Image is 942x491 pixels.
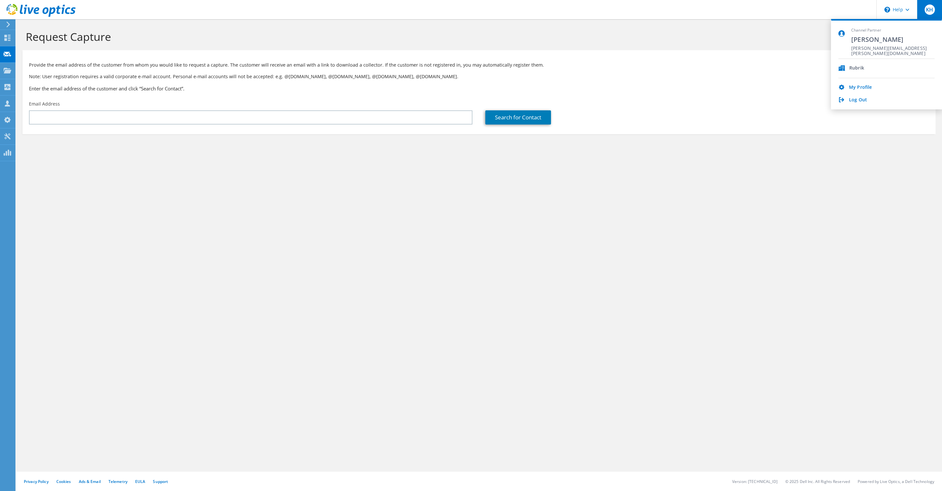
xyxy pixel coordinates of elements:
[135,479,145,484] a: EULA
[56,479,71,484] a: Cookies
[485,110,551,125] a: Search for Contact
[24,479,49,484] a: Privacy Policy
[849,85,872,91] a: My Profile
[884,7,890,13] svg: \n
[851,28,935,33] span: Channel Partner
[29,73,929,80] p: Note: User registration requires a valid corporate e-mail account. Personal e-mail accounts will ...
[851,46,935,52] span: [PERSON_NAME][EMAIL_ADDRESS][PERSON_NAME][DOMAIN_NAME]
[29,101,60,107] label: Email Address
[849,97,867,103] a: Log Out
[925,5,935,15] span: KH
[785,479,850,484] li: © 2025 Dell Inc. All Rights Reserved
[153,479,168,484] a: Support
[29,85,929,92] h3: Enter the email address of the customer and click “Search for Contact”.
[79,479,101,484] a: Ads & Email
[851,35,935,44] span: [PERSON_NAME]
[732,479,778,484] li: Version: [TECHNICAL_ID]
[849,65,864,71] div: Rubrik
[108,479,127,484] a: Telemetry
[858,479,934,484] li: Powered by Live Optics, a Dell Technology
[29,61,929,69] p: Provide the email address of the customer from whom you would like to request a capture. The cust...
[26,30,929,43] h1: Request Capture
